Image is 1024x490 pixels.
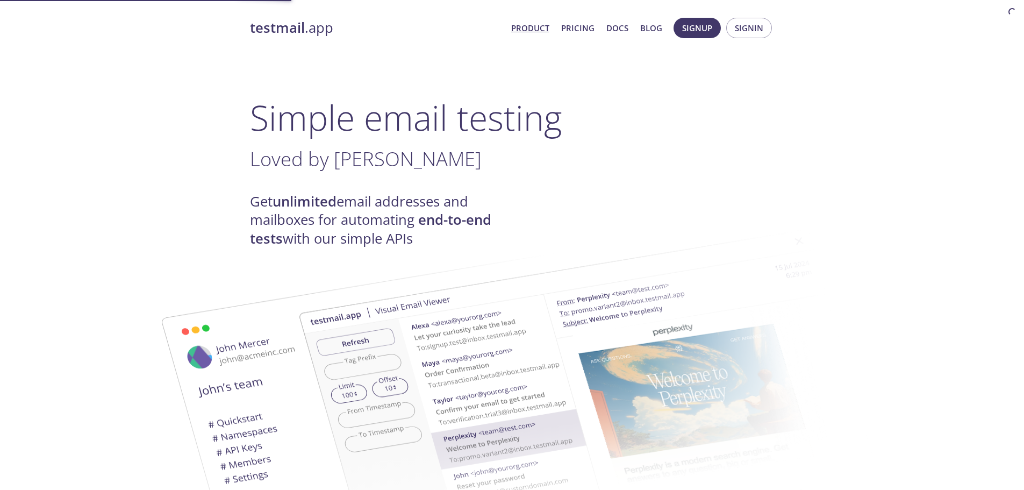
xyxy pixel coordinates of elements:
[250,97,775,138] h1: Simple email testing
[511,21,549,35] a: Product
[640,21,662,35] a: Blog
[682,21,712,35] span: Signup
[250,18,305,37] strong: testmail
[250,193,512,248] h4: Get email addresses and mailboxes for automating with our simple APIs
[561,21,595,35] a: Pricing
[735,21,763,35] span: Signin
[674,18,721,38] button: Signup
[606,21,628,35] a: Docs
[250,210,491,247] strong: end-to-end tests
[726,18,772,38] button: Signin
[250,19,503,37] a: testmail.app
[250,145,482,172] span: Loved by [PERSON_NAME]
[273,192,336,211] strong: unlimited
